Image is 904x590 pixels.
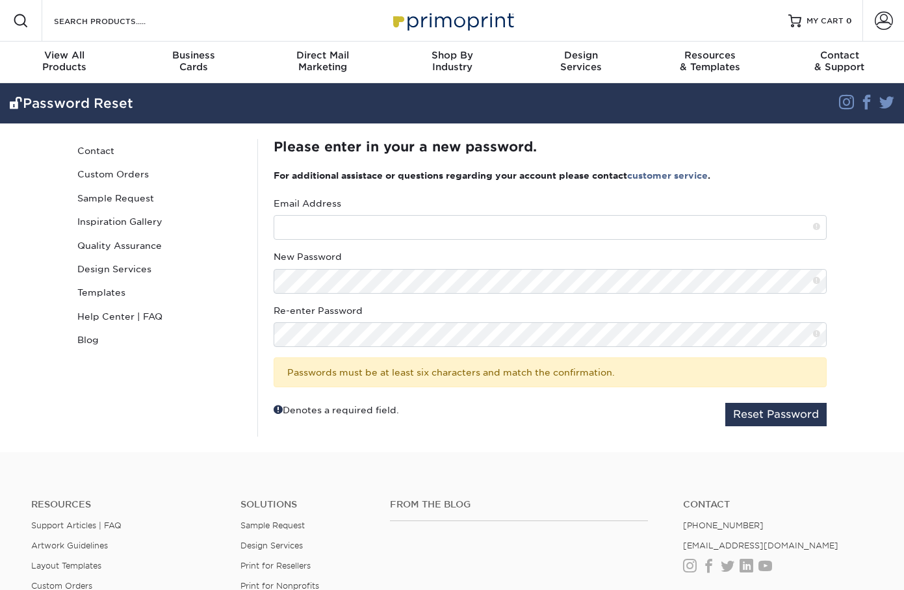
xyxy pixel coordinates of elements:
[627,170,708,181] a: customer service
[31,541,108,550] a: Artwork Guidelines
[274,304,363,317] label: Re-enter Password
[72,234,248,257] a: Quality Assurance
[274,139,827,155] h2: Please enter in your a new password.
[129,49,259,61] span: Business
[72,257,248,281] a: Design Services
[258,49,387,73] div: Marketing
[31,520,122,530] a: Support Articles | FAQ
[258,42,387,83] a: Direct MailMarketing
[31,499,221,510] h4: Resources
[72,281,248,304] a: Templates
[683,541,838,550] a: [EMAIL_ADDRESS][DOMAIN_NAME]
[387,6,517,34] img: Primoprint
[240,520,305,530] a: Sample Request
[274,197,341,210] label: Email Address
[240,499,370,510] h4: Solutions
[3,550,110,585] iframe: Google Customer Reviews
[725,403,827,426] button: Reset Password
[775,49,904,61] span: Contact
[387,49,517,73] div: Industry
[846,16,852,25] span: 0
[274,403,399,417] div: Denotes a required field.
[274,357,827,387] div: Passwords must be at least six characters and match the confirmation.
[646,49,775,61] span: Resources
[72,186,248,210] a: Sample Request
[387,42,517,83] a: Shop ByIndustry
[72,139,248,162] a: Contact
[807,16,844,27] span: MY CART
[517,49,646,73] div: Services
[775,49,904,73] div: & Support
[240,541,303,550] a: Design Services
[72,162,248,186] a: Custom Orders
[240,561,311,571] a: Print for Resellers
[72,328,248,352] a: Blog
[129,42,259,83] a: BusinessCards
[72,210,248,233] a: Inspiration Gallery
[274,250,342,263] label: New Password
[258,49,387,61] span: Direct Mail
[683,499,873,510] a: Contact
[390,499,648,510] h4: From the Blog
[683,520,764,530] a: [PHONE_NUMBER]
[387,49,517,61] span: Shop By
[53,13,179,29] input: SEARCH PRODUCTS.....
[517,49,646,61] span: Design
[517,42,646,83] a: DesignServices
[646,42,775,83] a: Resources& Templates
[274,170,827,181] h3: For additional assistace or questions regarding your account please contact .
[129,49,259,73] div: Cards
[72,305,248,328] a: Help Center | FAQ
[775,42,904,83] a: Contact& Support
[646,49,775,73] div: & Templates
